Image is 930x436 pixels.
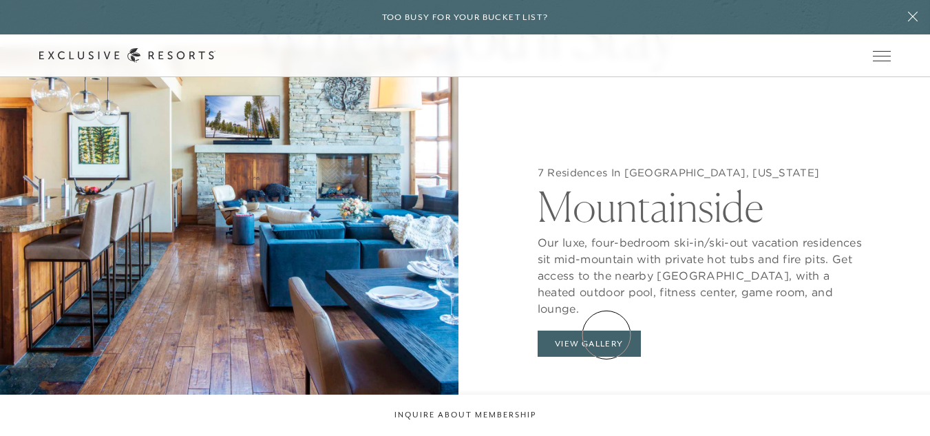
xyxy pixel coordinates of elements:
p: Our luxe, four-bedroom ski-in/ski-out vacation residences sit mid-mountain with private hot tubs ... [538,227,865,317]
iframe: Qualified Messenger [916,422,930,436]
button: Open navigation [873,51,891,61]
button: View Gallery [538,331,641,357]
h6: Too busy for your bucket list? [382,11,549,24]
h5: 7 Residences In [GEOGRAPHIC_DATA], [US_STATE] [538,166,865,180]
h2: Mountainside [538,179,865,227]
